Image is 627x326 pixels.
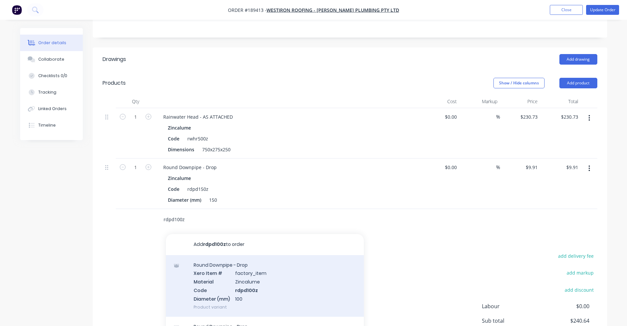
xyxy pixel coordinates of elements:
button: Add drawing [559,54,597,65]
div: Dimensions [165,145,197,154]
div: Zincalume [168,123,194,133]
span: % [496,163,500,171]
button: Timeline [20,117,83,133]
div: Linked Orders [38,106,67,112]
button: Update Order [586,5,619,15]
div: Code [165,184,182,194]
div: rdpd150z [185,184,211,194]
span: Sub total [482,317,541,325]
button: Show / Hide columns [493,78,545,88]
div: Zincalume [168,173,194,183]
button: Linked Orders [20,101,83,117]
a: Westiron Roofing - [PERSON_NAME] Plumbing Pty Ltd [266,7,399,13]
div: Products [103,79,126,87]
div: Round Downpipe - Drop [158,163,222,172]
input: Start typing to add a product... [163,213,295,226]
button: Add product [559,78,597,88]
div: Drawings [103,55,126,63]
div: Code [165,134,182,143]
div: 750x275x250 [200,145,233,154]
div: Qty [116,95,155,108]
button: Order details [20,35,83,51]
span: Labour [482,302,541,310]
div: Timeline [38,122,56,128]
div: rwhr500z [185,134,211,143]
div: 150 [206,195,220,205]
div: Collaborate [38,56,64,62]
button: Close [550,5,583,15]
div: Rainwater Head - AS ATTACHED [158,112,238,122]
div: Markup [459,95,500,108]
button: Addrdpd100zto order [166,234,364,255]
button: add delivery fee [555,252,597,260]
div: Order details [38,40,66,46]
span: $240.64 [540,317,589,325]
span: $0.00 [540,302,589,310]
span: Order #189413 - [228,7,266,13]
button: Tracking [20,84,83,101]
div: Cost [419,95,460,108]
div: Tracking [38,89,56,95]
button: add discount [561,285,597,294]
button: Checklists 0/0 [20,68,83,84]
span: % [496,113,500,121]
img: Factory [12,5,22,15]
div: Checklists 0/0 [38,73,67,79]
button: add markup [563,268,597,277]
div: Price [500,95,541,108]
div: Total [540,95,581,108]
div: Diameter (mm) [165,195,204,205]
button: Collaborate [20,51,83,68]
